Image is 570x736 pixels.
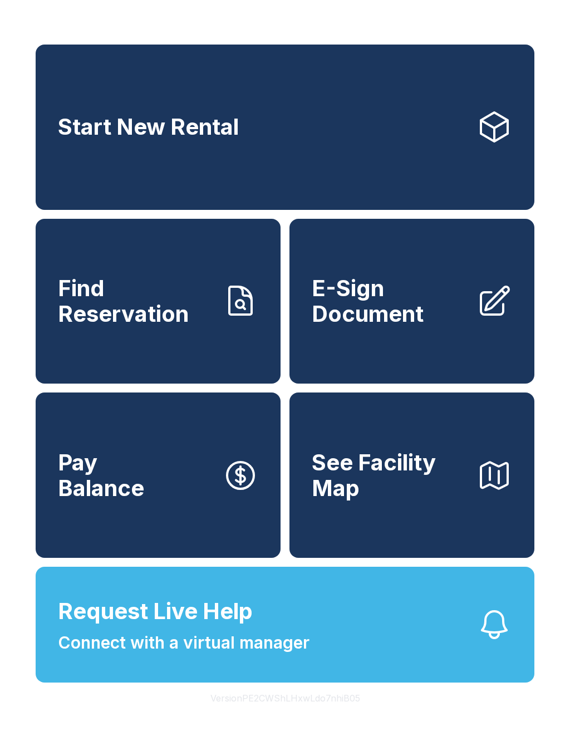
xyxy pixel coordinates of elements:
[58,276,214,326] span: Find Reservation
[36,567,534,683] button: Request Live HelpConnect with a virtual manager
[289,392,534,558] button: See Facility Map
[312,276,468,326] span: E-Sign Document
[58,595,253,628] span: Request Live Help
[58,630,309,655] span: Connect with a virtual manager
[202,683,369,714] button: VersionPE2CWShLHxwLdo7nhiB05
[36,45,534,210] a: Start New Rental
[58,450,144,501] span: Pay Balance
[36,392,281,558] a: PayBalance
[36,219,281,384] a: Find Reservation
[58,114,239,140] span: Start New Rental
[289,219,534,384] a: E-Sign Document
[312,450,468,501] span: See Facility Map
